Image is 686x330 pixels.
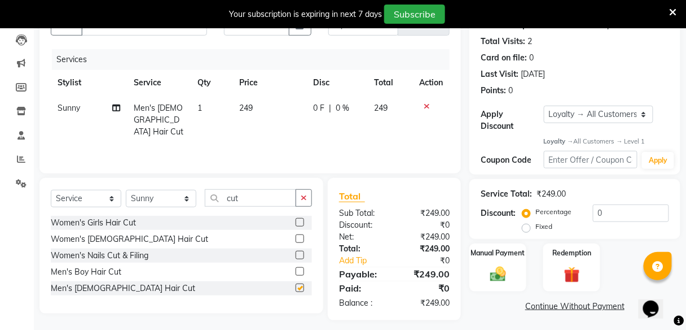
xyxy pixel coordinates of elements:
[331,231,394,243] div: Net:
[313,102,324,114] span: 0 F
[481,108,543,132] div: Apply Discount
[331,297,394,309] div: Balance :
[331,255,405,267] a: Add Tip
[472,301,678,312] a: Continue Without Payment
[191,70,233,95] th: Qty
[51,283,195,294] div: Men's [DEMOGRAPHIC_DATA] Hair Cut
[205,189,296,207] input: Search or Scan
[394,219,458,231] div: ₹0
[229,8,382,20] div: Your subscription is expiring in next 7 days
[481,85,506,97] div: Points:
[51,250,148,262] div: Women's Nails Cut & Filing
[331,219,394,231] div: Discount:
[559,265,585,285] img: _gift.svg
[384,5,445,24] button: Subscribe
[642,152,674,169] button: Apply
[240,103,253,113] span: 249
[544,137,574,145] strong: Loyalty →
[394,207,458,219] div: ₹249.00
[544,137,669,146] div: All Customers → Level 1
[233,70,307,95] th: Price
[306,70,367,95] th: Disc
[331,281,394,295] div: Paid:
[134,103,183,137] span: Men's [DEMOGRAPHIC_DATA] Hair Cut
[481,68,518,80] div: Last Visit:
[521,68,545,80] div: [DATE]
[405,255,458,267] div: ₹0
[508,85,513,97] div: 0
[535,222,552,232] label: Fixed
[481,36,525,47] div: Total Visits:
[527,36,532,47] div: 2
[481,207,516,219] div: Discount:
[394,281,458,295] div: ₹0
[535,207,571,217] label: Percentage
[331,267,394,281] div: Payable:
[394,243,458,255] div: ₹249.00
[51,233,208,245] div: Women's [DEMOGRAPHIC_DATA] Hair Cut
[197,103,202,113] span: 1
[544,151,638,168] input: Enter Offer / Coupon Code
[537,188,566,200] div: ₹249.00
[375,103,388,113] span: 249
[412,70,450,95] th: Action
[51,217,136,229] div: Women's Girls Hair Cut
[58,103,80,113] span: Sunny
[329,102,331,114] span: |
[336,102,349,114] span: 0 %
[51,70,127,95] th: Stylist
[339,190,365,202] span: Total
[394,231,458,243] div: ₹249.00
[481,52,527,64] div: Card on file:
[368,70,413,95] th: Total
[51,266,121,278] div: Men's Boy Hair Cut
[471,248,525,258] label: Manual Payment
[394,297,458,309] div: ₹249.00
[481,188,532,200] div: Service Total:
[485,265,511,283] img: _cash.svg
[394,267,458,281] div: ₹249.00
[127,70,191,95] th: Service
[639,285,675,319] iframe: chat widget
[529,52,534,64] div: 0
[331,243,394,255] div: Total:
[331,207,394,219] div: Sub Total:
[481,154,543,166] div: Coupon Code
[52,49,458,70] div: Services
[552,248,591,258] label: Redemption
